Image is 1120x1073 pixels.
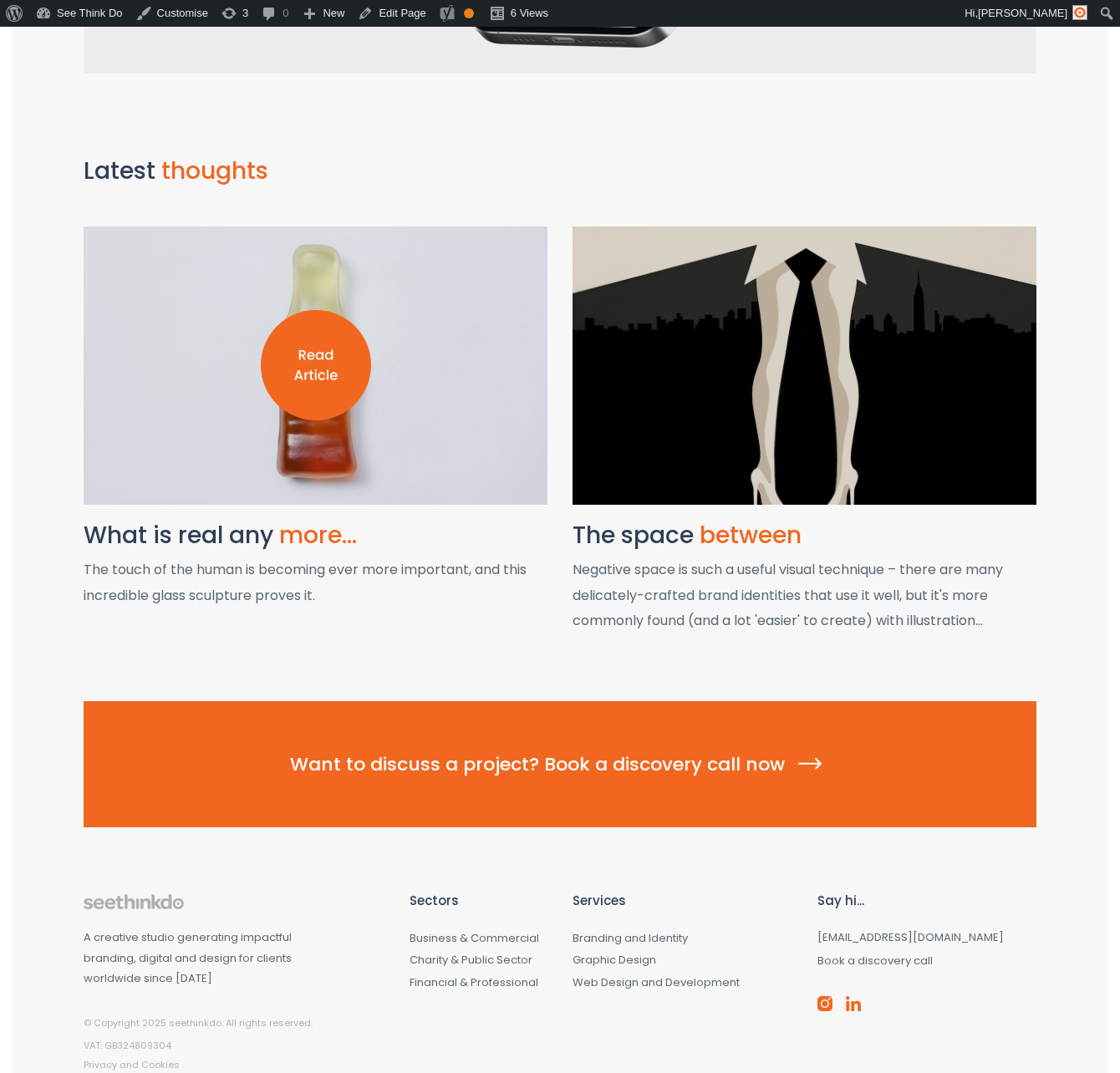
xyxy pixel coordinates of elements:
[573,974,740,990] a: Web Design and Development
[846,996,861,1011] img: linkedin-brand.png
[817,929,1004,945] a: [EMAIL_ADDRESS][DOMAIN_NAME]
[410,930,539,946] a: Business & Commercial
[573,894,792,908] h6: Services
[573,557,1036,633] p: Negative space is such a useful visual technique – there are many delicately-crafted brand identi...
[410,974,538,990] a: Financial & Professional
[621,519,694,552] span: space
[573,952,656,968] a: Graphic Design
[84,1058,180,1071] a: Privacy and Cookies
[817,894,1037,908] h6: Say hi...
[573,519,615,552] span: The
[229,519,273,552] span: any
[261,310,371,420] img: Read Article
[153,519,172,552] span: is
[84,1015,384,1032] p: © Copyright 2025 seethinkdo. All rights reserved.
[464,8,474,18] div: OK
[410,894,547,908] h6: Sectors
[84,1037,384,1055] p: VAT: GB324809304
[410,952,532,968] a: Charity & Public Sector
[84,894,184,909] img: footer-logo.png
[817,953,933,969] a: Book a discovery call
[978,7,1067,19] span: [PERSON_NAME]
[84,701,1036,827] a: Want to discuss a project? Book a discovery call now
[290,751,830,777] span: Want to discuss a project? Book a discovery call now
[700,519,802,552] span: between
[573,930,688,946] a: Branding and Identity
[84,159,1036,185] h2: Latest thoughts
[817,996,832,1011] img: instagram-brand.png
[279,519,357,552] span: more…
[84,226,547,505] a: Read Article
[84,519,147,552] span: What
[84,523,547,549] h2: What is real any more…
[84,557,547,608] p: The touch of the human is becoming ever more important, and this incredible glass sculpture prove...
[178,519,223,552] span: real
[161,155,268,187] span: thoughts
[84,928,384,989] p: A creative studio generating impactful branding, digital and design for clients worldwide since [...
[573,523,1036,549] h2: The space between
[84,155,155,187] span: Latest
